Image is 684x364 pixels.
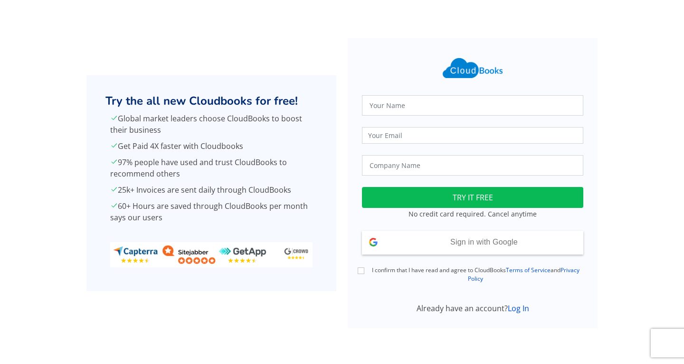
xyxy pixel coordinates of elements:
p: 60+ Hours are saved through CloudBooks per month says our users [110,200,313,223]
p: 25k+ Invoices are sent daily through CloudBooks [110,184,313,196]
a: Privacy Policy [468,266,579,283]
p: Get Paid 4X faster with Cloudbooks [110,140,313,152]
h2: Try the all new Cloudbooks for free! [105,94,317,108]
label: I confirm that I have read and agree to CloudBooks and [368,266,583,283]
input: Your Email [362,127,583,144]
input: Company Name [362,155,583,176]
a: Log In [508,303,529,314]
button: TRY IT FREE [362,187,583,208]
img: Cloudbooks Logo [437,52,508,84]
small: No credit card required. Cancel anytime [408,209,537,218]
span: Sign in with Google [450,238,518,246]
p: Global market leaders choose CloudBooks to boost their business [110,113,313,136]
input: Your Name [362,95,583,116]
img: ratings_banner.png [110,242,313,267]
div: Already have an account? [356,303,589,314]
p: 97% people have used and trust CloudBooks to recommend others [110,157,313,179]
a: Terms of Service [506,266,551,274]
